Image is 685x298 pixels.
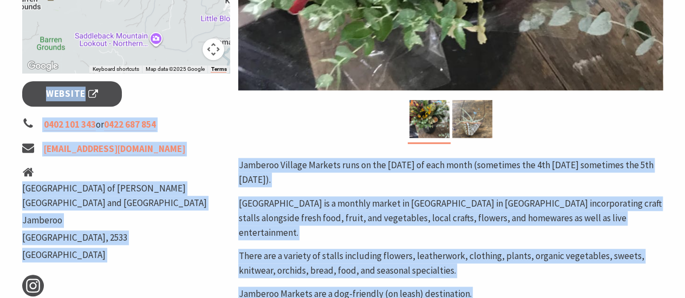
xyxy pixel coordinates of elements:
[452,100,492,138] img: local ceramics
[145,66,204,72] span: Map data ©2025 Google
[238,249,663,278] p: There are a variety of stalls including flowers, leatherwork, clothing, plants, organic vegetable...
[238,196,663,241] p: [GEOGRAPHIC_DATA] is a monthly market in [GEOGRAPHIC_DATA] in [GEOGRAPHIC_DATA] incorporating cra...
[46,87,98,101] span: Website
[22,181,230,210] li: [GEOGRAPHIC_DATA] of [PERSON_NAME][GEOGRAPHIC_DATA] and [GEOGRAPHIC_DATA]
[203,38,224,60] button: Map camera controls
[25,59,61,73] img: Google
[92,65,139,73] button: Keyboard shortcuts
[22,81,122,107] a: Website
[44,118,96,131] a: 0402 101 343
[104,118,156,131] a: 0422 687 854
[409,100,449,138] img: Native bunches
[211,66,226,72] a: Terms (opens in new tab)
[44,143,185,155] a: [EMAIL_ADDRESS][DOMAIN_NAME]
[22,117,230,132] li: or
[22,230,230,245] li: [GEOGRAPHIC_DATA], 2533
[238,158,663,187] p: Jamberoo Village Markets runs on the [DATE] of each month (sometimes the 4th [DATE] sometimes the...
[22,213,230,228] li: Jamberoo
[22,248,230,262] li: [GEOGRAPHIC_DATA]
[25,59,61,73] a: Click to see this area on Google Maps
